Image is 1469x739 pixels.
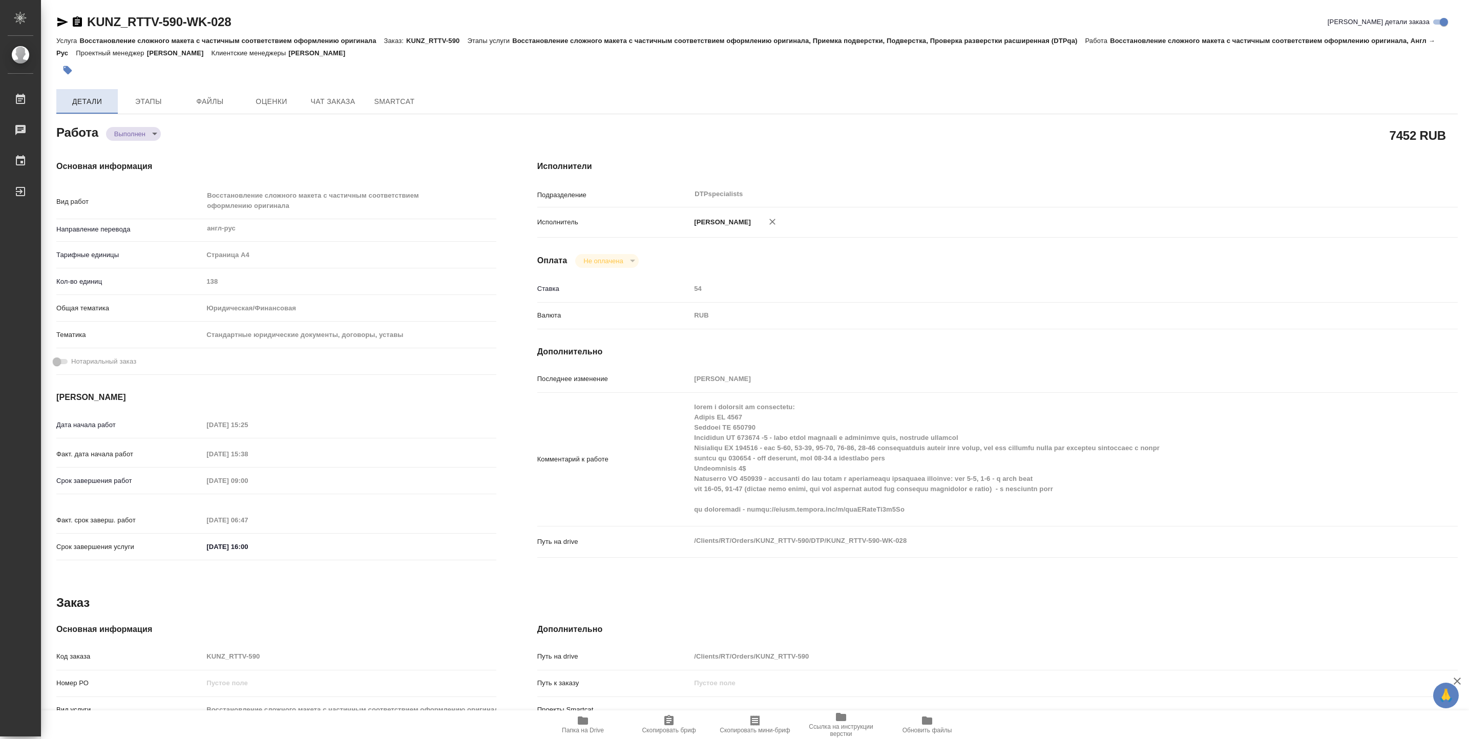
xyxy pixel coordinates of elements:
[537,705,691,715] p: Проекты Smartcat
[761,210,784,233] button: Удалить исполнителя
[720,727,790,734] span: Скопировать мини-бриф
[56,449,203,459] p: Факт. дата начала работ
[203,300,496,317] div: Юридическая/Финансовая
[537,310,691,321] p: Валюта
[56,542,203,552] p: Срок завершения услуги
[124,95,173,108] span: Этапы
[537,651,691,662] p: Путь на drive
[56,678,203,688] p: Номер РО
[203,274,496,289] input: Пустое поле
[537,217,691,227] p: Исполнитель
[56,250,203,260] p: Тарифные единицы
[712,710,798,739] button: Скопировать мини-бриф
[203,246,496,264] div: Страница А4
[1085,37,1110,45] p: Работа
[203,675,496,690] input: Пустое поле
[203,447,292,461] input: Пустое поле
[690,675,1381,690] input: Пустое поле
[56,160,496,173] h4: Основная информация
[56,623,496,636] h4: Основная информация
[203,417,292,432] input: Пустое поле
[56,277,203,287] p: Кол-во единиц
[111,130,149,138] button: Выполнен
[308,95,358,108] span: Чат заказа
[690,307,1381,324] div: RUB
[56,420,203,430] p: Дата начала работ
[537,346,1458,358] h4: Дополнительно
[537,255,568,267] h4: Оплата
[56,37,79,45] p: Услуга
[690,649,1381,664] input: Пустое поле
[537,284,691,294] p: Ставка
[1433,683,1459,708] button: 🙏
[56,515,203,525] p: Факт. срок заверш. работ
[1390,126,1446,144] h2: 7452 RUB
[384,37,406,45] p: Заказ:
[212,49,289,57] p: Клиентские менеджеры
[56,122,98,141] h2: Работа
[903,727,952,734] span: Обновить файлы
[56,197,203,207] p: Вид работ
[288,49,353,57] p: [PERSON_NAME]
[690,532,1381,550] textarea: /Clients/RT/Orders/KUNZ_RTTV-590/DTP/KUNZ_RTTV-590-WK-028
[56,651,203,662] p: Код заказа
[147,49,212,57] p: [PERSON_NAME]
[580,257,626,265] button: Не оплачена
[690,281,1381,296] input: Пустое поле
[690,371,1381,386] input: Пустое поле
[1437,685,1455,706] span: 🙏
[884,710,970,739] button: Обновить файлы
[690,398,1381,518] textarea: lorem i dolorsit am consectetu: Adipis EL 4567 Seddoei TE 650790 Incididun UT 673674 -5 - labo et...
[56,59,79,81] button: Добавить тэг
[62,95,112,108] span: Детали
[106,127,161,141] div: Выполнен
[690,217,751,227] p: [PERSON_NAME]
[56,330,203,340] p: Тематика
[56,595,90,611] h2: Заказ
[203,539,292,554] input: ✎ Введи что-нибудь
[203,326,496,344] div: Стандартные юридические документы, договоры, уставы
[642,727,696,734] span: Скопировать бриф
[537,678,691,688] p: Путь к заказу
[626,710,712,739] button: Скопировать бриф
[203,513,292,527] input: Пустое поле
[76,49,146,57] p: Проектный менеджер
[512,37,1085,45] p: Восстановление сложного макета с частичным соответствием оформлению оригинала, Приемка подверстки...
[56,391,496,404] h4: [PERSON_NAME]
[56,224,203,235] p: Направление перевода
[537,454,691,464] p: Комментарий к работе
[1328,17,1430,27] span: [PERSON_NAME] детали заказа
[537,190,691,200] p: Подразделение
[71,356,136,367] span: Нотариальный заказ
[185,95,235,108] span: Файлы
[247,95,296,108] span: Оценки
[56,16,69,28] button: Скопировать ссылку для ЯМессенджера
[537,623,1458,636] h4: Дополнительно
[87,15,231,29] a: KUNZ_RTTV-590-WK-028
[56,303,203,313] p: Общая тематика
[71,16,83,28] button: Скопировать ссылку
[537,374,691,384] p: Последнее изменение
[79,37,384,45] p: Восстановление сложного макета с частичным соответствием оформлению оригинала
[56,476,203,486] p: Срок завершения работ
[203,649,496,664] input: Пустое поле
[56,705,203,715] p: Вид услуги
[406,37,467,45] p: KUNZ_RTTV-590
[562,727,604,734] span: Папка на Drive
[537,537,691,547] p: Путь на drive
[370,95,419,108] span: SmartCat
[798,710,884,739] button: Ссылка на инструкции верстки
[203,702,496,717] input: Пустое поле
[575,254,638,268] div: Выполнен
[467,37,512,45] p: Этапы услуги
[203,473,292,488] input: Пустое поле
[537,160,1458,173] h4: Исполнители
[540,710,626,739] button: Папка на Drive
[804,723,878,737] span: Ссылка на инструкции верстки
